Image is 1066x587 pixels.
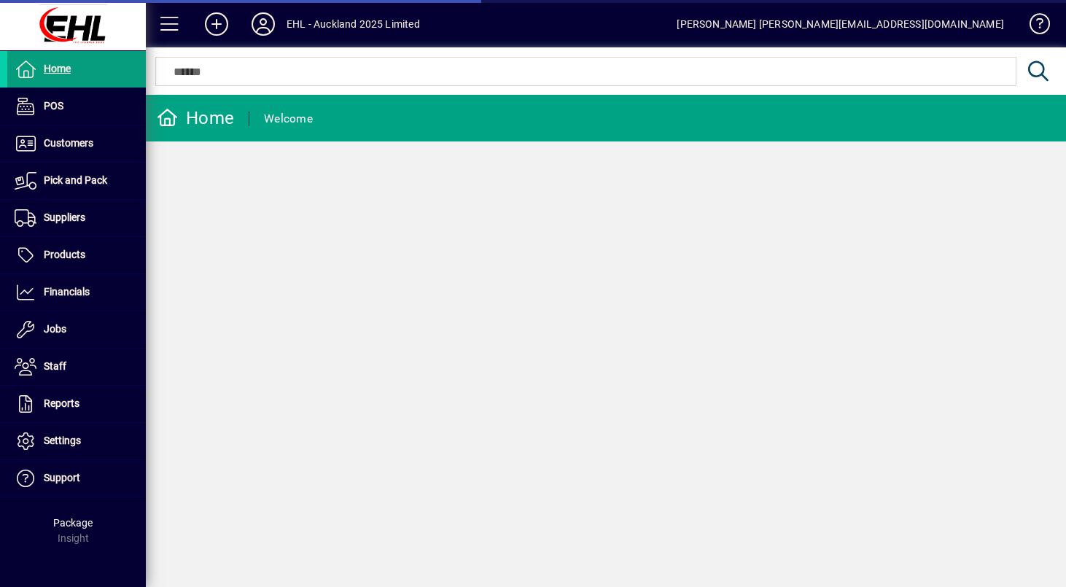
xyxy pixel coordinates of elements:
div: [PERSON_NAME] [PERSON_NAME][EMAIL_ADDRESS][DOMAIN_NAME] [677,12,1004,36]
a: Suppliers [7,200,146,236]
span: Products [44,249,85,260]
a: Staff [7,349,146,385]
span: Package [53,517,93,529]
span: Financials [44,286,90,298]
a: Reports [7,386,146,422]
a: Knowledge Base [1019,3,1048,50]
span: POS [44,100,63,112]
span: Pick and Pack [44,174,107,186]
a: Financials [7,274,146,311]
a: Jobs [7,311,146,348]
span: Suppliers [44,211,85,223]
a: Settings [7,423,146,459]
span: Staff [44,360,66,372]
div: Home [157,106,234,130]
span: Settings [44,435,81,446]
div: EHL - Auckland 2025 Limited [287,12,420,36]
a: POS [7,88,146,125]
span: Home [44,63,71,74]
a: Products [7,237,146,273]
button: Profile [240,11,287,37]
a: Support [7,460,146,497]
span: Customers [44,137,93,149]
span: Support [44,472,80,483]
a: Pick and Pack [7,163,146,199]
button: Add [193,11,240,37]
span: Reports [44,397,79,409]
div: Welcome [264,107,313,131]
a: Customers [7,125,146,162]
span: Jobs [44,323,66,335]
